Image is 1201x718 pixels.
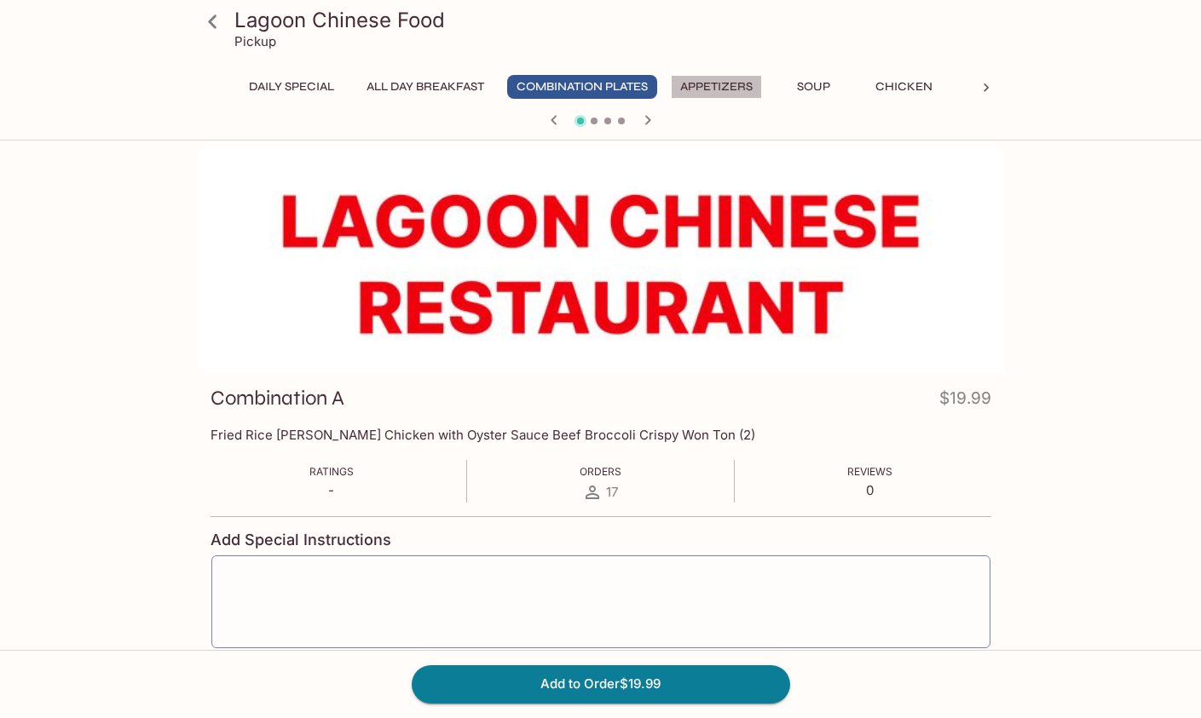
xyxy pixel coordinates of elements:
p: Fried Rice [PERSON_NAME] Chicken with Oyster Sauce Beef Broccoli Crispy Won Ton (2) [211,427,991,443]
button: Beef [956,75,1033,99]
button: All Day Breakfast [357,75,494,99]
button: Combination Plates [507,75,657,99]
p: Pickup [234,33,276,49]
h4: $19.99 [939,385,991,418]
button: Chicken [866,75,943,99]
h3: Lagoon Chinese Food [234,7,996,33]
h3: Combination A [211,385,344,411]
button: Add to Order$19.99 [412,665,790,703]
p: 0 [847,482,892,498]
button: Soup [776,75,852,99]
button: Appetizers [671,75,762,99]
span: Reviews [847,465,892,478]
span: 17 [606,484,618,500]
h4: Add Special Instructions [211,531,991,549]
span: Orders [580,465,621,478]
span: Ratings [309,465,354,478]
button: Daily Special [240,75,344,99]
p: - [309,482,354,498]
div: Combination A [199,147,1003,373]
